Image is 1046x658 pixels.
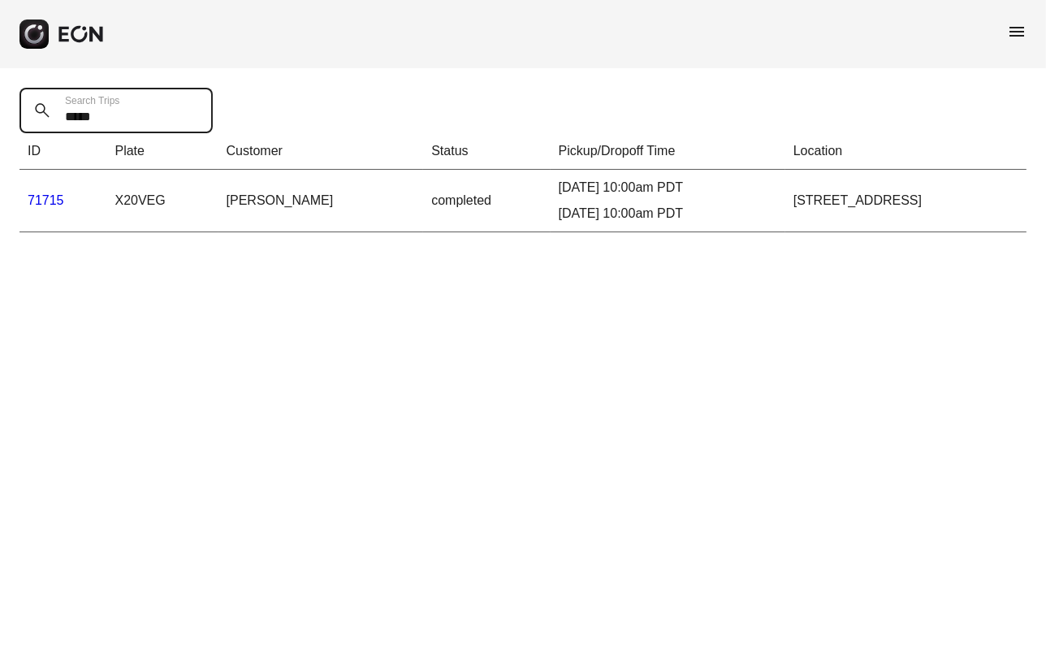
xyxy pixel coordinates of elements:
[218,170,424,232] td: [PERSON_NAME]
[107,170,218,232] td: X20VEG
[19,133,107,170] th: ID
[559,204,777,223] div: [DATE] 10:00am PDT
[423,133,550,170] th: Status
[785,133,1027,170] th: Location
[423,170,550,232] td: completed
[28,193,64,207] a: 71715
[785,170,1027,232] td: [STREET_ADDRESS]
[107,133,218,170] th: Plate
[65,94,119,107] label: Search Trips
[218,133,424,170] th: Customer
[1007,22,1027,41] span: menu
[551,133,785,170] th: Pickup/Dropoff Time
[559,178,777,197] div: [DATE] 10:00am PDT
